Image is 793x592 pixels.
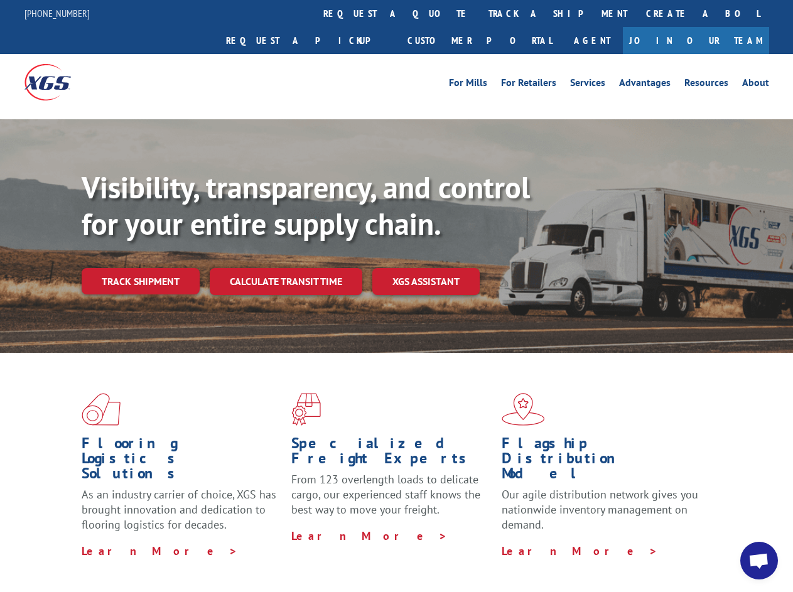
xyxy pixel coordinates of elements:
a: Track shipment [82,268,200,294]
a: XGS ASSISTANT [372,268,480,295]
a: Join Our Team [623,27,769,54]
a: Calculate transit time [210,268,362,295]
a: Learn More > [82,544,238,558]
a: Request a pickup [217,27,398,54]
img: xgs-icon-flagship-distribution-model-red [502,393,545,426]
a: About [742,78,769,92]
div: Open chat [740,542,778,579]
a: Agent [561,27,623,54]
span: As an industry carrier of choice, XGS has brought innovation and dedication to flooring logistics... [82,487,276,532]
a: Customer Portal [398,27,561,54]
h1: Flooring Logistics Solutions [82,436,282,487]
img: xgs-icon-focused-on-flooring-red [291,393,321,426]
h1: Specialized Freight Experts [291,436,492,472]
a: Learn More > [502,544,658,558]
a: Advantages [619,78,671,92]
img: xgs-icon-total-supply-chain-intelligence-red [82,393,121,426]
a: Services [570,78,605,92]
span: Our agile distribution network gives you nationwide inventory management on demand. [502,487,698,532]
a: For Mills [449,78,487,92]
a: Resources [684,78,728,92]
a: Learn More > [291,529,448,543]
b: Visibility, transparency, and control for your entire supply chain. [82,168,530,243]
h1: Flagship Distribution Model [502,436,702,487]
p: From 123 overlength loads to delicate cargo, our experienced staff knows the best way to move you... [291,472,492,528]
a: For Retailers [501,78,556,92]
a: [PHONE_NUMBER] [24,7,90,19]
